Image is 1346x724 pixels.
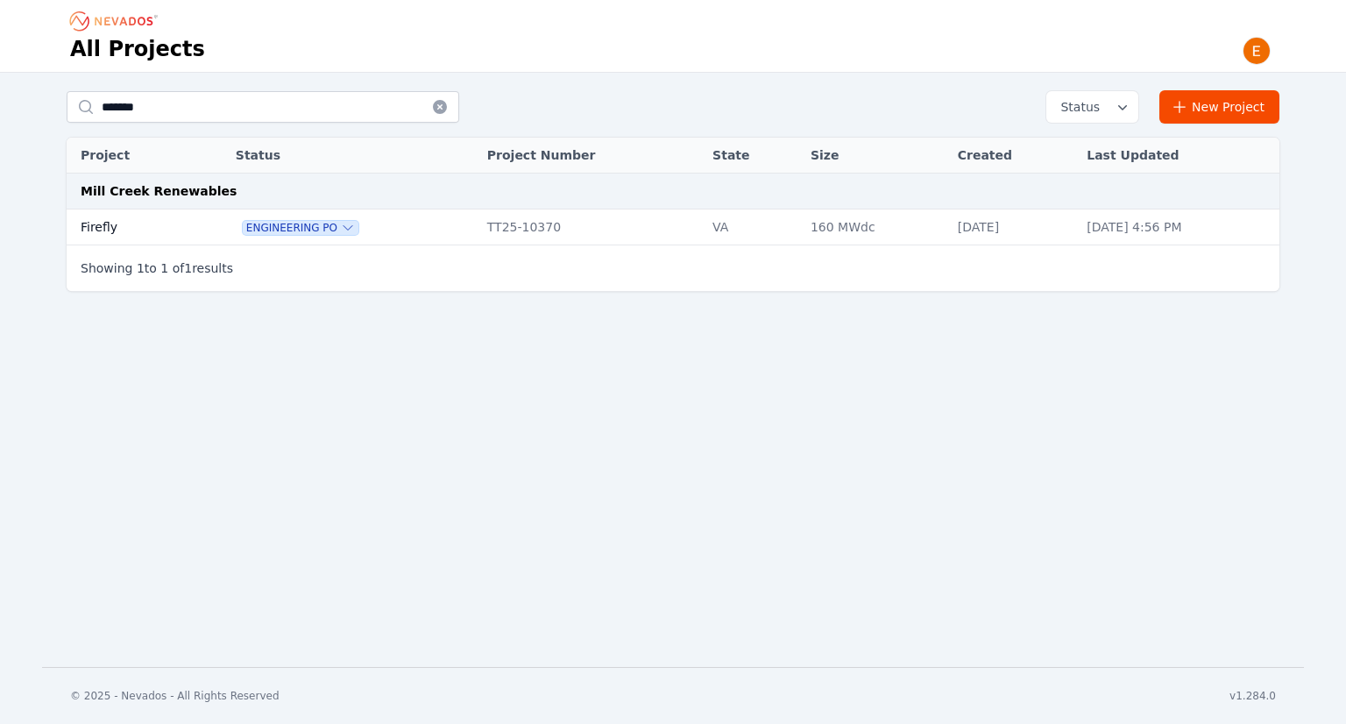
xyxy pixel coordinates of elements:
[67,209,195,245] td: Firefly
[137,261,145,275] span: 1
[70,7,163,35] nav: Breadcrumb
[243,221,358,235] button: Engineering PO
[67,138,195,174] th: Project
[70,689,280,703] div: © 2025 - Nevados - All Rights Reserved
[478,138,704,174] th: Project Number
[160,261,168,275] span: 1
[67,209,1279,245] tr: FireflyEngineering POTT25-10370VA160 MWdc[DATE][DATE] 4:56 PM
[949,138,1079,174] th: Created
[70,35,205,63] h1: All Projects
[1053,98,1100,116] span: Status
[802,209,949,245] td: 160 MWdc
[1159,90,1279,124] a: New Project
[184,261,192,275] span: 1
[802,138,949,174] th: Size
[949,209,1079,245] td: [DATE]
[1078,209,1279,245] td: [DATE] 4:56 PM
[67,174,1279,209] td: Mill Creek Renewables
[704,209,802,245] td: VA
[227,138,478,174] th: Status
[1229,689,1276,703] div: v1.284.0
[81,259,233,277] p: Showing to of results
[1243,37,1271,65] img: Emily Walker
[1078,138,1279,174] th: Last Updated
[1046,91,1138,123] button: Status
[704,138,802,174] th: State
[478,209,704,245] td: TT25-10370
